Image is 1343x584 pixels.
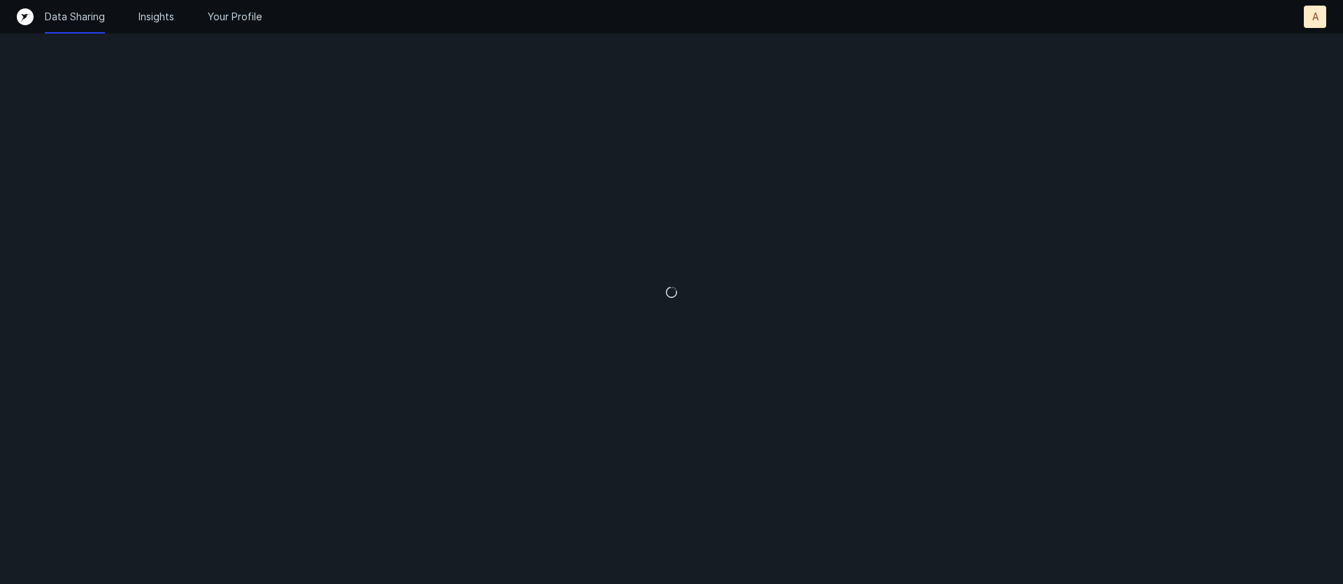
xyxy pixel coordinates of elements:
a: Data Sharing [45,10,105,24]
button: A [1304,6,1326,28]
p: A [1312,10,1319,24]
a: Insights [138,10,174,24]
a: Your Profile [208,10,262,24]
